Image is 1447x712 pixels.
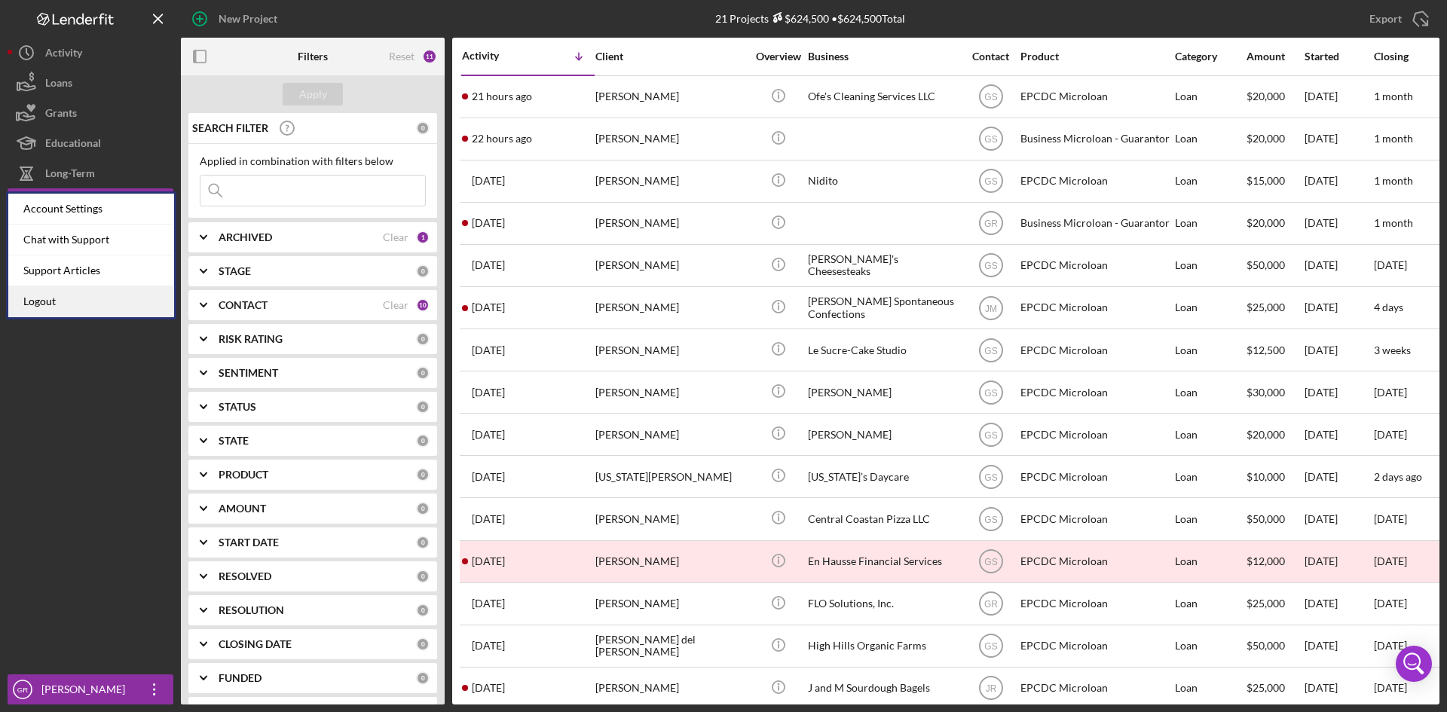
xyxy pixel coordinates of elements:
div: [DATE] [1305,626,1372,666]
div: Clear [383,299,408,311]
div: 0 [416,366,430,380]
time: 2025-08-07 21:53 [472,555,505,567]
time: 2025-08-21 04:32 [472,471,505,483]
div: [DATE] [1305,203,1372,243]
time: 2025-10-07 02:36 [472,90,532,102]
div: EPCDC Microloan [1020,584,1171,624]
text: GS [984,387,997,398]
div: Product [1020,50,1171,63]
b: STATUS [219,401,256,413]
a: Logout [8,286,174,317]
b: RISK RATING [219,333,283,345]
div: EPCDC Microloan [1020,668,1171,708]
span: $50,000 [1247,512,1285,525]
div: $624,500 [769,12,829,25]
div: [DATE] [1305,542,1372,582]
span: $25,000 [1247,597,1285,610]
button: New Project [181,4,292,34]
time: 4 days [1374,301,1403,313]
div: Loan [1175,77,1245,117]
div: Contact [962,50,1019,63]
text: JR [985,683,996,694]
time: 2025-08-08 01:03 [472,513,505,525]
span: $20,000 [1247,90,1285,102]
div: [PERSON_NAME] [595,203,746,243]
div: Client [595,50,746,63]
div: Loan [1175,457,1245,497]
div: [PERSON_NAME] [808,372,959,412]
text: GS [984,472,997,482]
span: $50,000 [1247,258,1285,271]
div: EPCDC Microloan [1020,372,1171,412]
div: J and M Sourdough Bagels [808,668,959,708]
a: Dashboard [8,188,173,218]
button: Loans [8,68,173,98]
time: [DATE] [1374,639,1407,652]
text: GR [17,686,28,694]
div: 21 Projects • $624,500 Total [715,12,905,25]
div: 0 [416,637,430,651]
div: Applied in combination with filters below [200,155,426,167]
text: GS [984,176,997,187]
div: Loan [1175,288,1245,328]
button: Export [1354,4,1439,34]
span: $20,000 [1247,216,1285,229]
div: 0 [416,536,430,549]
b: SENTIMENT [219,367,278,379]
div: [PERSON_NAME] [595,246,746,286]
span: $10,000 [1247,470,1285,483]
span: $20,000 [1247,132,1285,145]
div: Loans [45,68,72,102]
div: [PERSON_NAME] [38,674,136,708]
div: Dashboard [45,188,97,222]
div: [PERSON_NAME] del [PERSON_NAME] [595,626,746,666]
a: Activity [8,38,173,68]
div: [PERSON_NAME] [595,330,746,370]
div: 0 [416,671,430,685]
div: Account Settings [8,194,174,225]
time: 2025-10-04 21:59 [472,175,505,187]
div: FLO Solutions, Inc. [808,584,959,624]
time: 2025-07-09 18:09 [472,597,505,610]
b: RESOLVED [219,570,271,582]
div: Loan [1175,203,1245,243]
div: 0 [416,434,430,448]
div: [DATE] [1305,77,1372,117]
div: [PERSON_NAME] [595,584,746,624]
div: [PERSON_NAME] [595,414,746,454]
div: EPCDC Microloan [1020,542,1171,582]
time: 2025-09-25 18:33 [472,344,505,356]
text: GR [984,218,998,229]
span: $12,500 [1247,344,1285,356]
span: $15,000 [1247,174,1285,187]
div: 0 [416,468,430,481]
div: Grants [45,98,77,132]
div: EPCDC Microloan [1020,499,1171,539]
div: [DATE] [1305,457,1372,497]
div: Business Microloan - Guarantor [1020,203,1171,243]
div: [US_STATE][PERSON_NAME] [595,457,746,497]
div: En Hausse Financial Services [808,542,959,582]
div: Loan [1175,330,1245,370]
div: Nidito [808,161,959,201]
time: 2 days ago [1374,470,1422,483]
b: CONTACT [219,299,268,311]
b: STAGE [219,265,251,277]
div: 0 [416,570,430,583]
div: [PERSON_NAME] [595,119,746,159]
div: Loan [1175,499,1245,539]
div: Le Sucre-Cake Studio [808,330,959,370]
div: Started [1305,50,1372,63]
time: 1 month [1374,132,1413,145]
div: EPCDC Microloan [1020,626,1171,666]
div: [PERSON_NAME] [595,499,746,539]
button: Educational [8,128,173,158]
b: Filters [298,50,328,63]
b: ARCHIVED [219,231,272,243]
div: Loan [1175,372,1245,412]
div: Loan [1175,414,1245,454]
time: [DATE] [1374,555,1407,567]
div: [DATE] [1305,288,1372,328]
div: [DATE] [1305,414,1372,454]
